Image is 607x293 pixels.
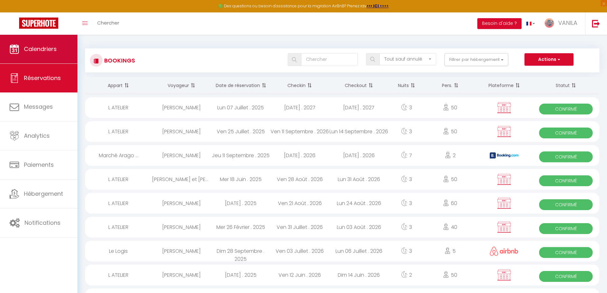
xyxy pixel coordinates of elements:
span: Réservations [24,74,61,82]
span: Chercher [97,19,119,26]
button: Filtrer par hébergement [444,53,508,66]
span: Calendriers [24,45,57,53]
th: Sort by people [424,77,476,94]
span: Analytics [24,132,50,140]
span: Hébergement [24,190,63,198]
h3: Bookings [103,53,135,68]
th: Sort by checkin [270,77,329,94]
button: Besoin d'aide ? [477,18,522,29]
th: Sort by rentals [85,77,152,94]
img: Super Booking [19,18,58,29]
a: >>> ICI <<<< [366,3,389,9]
span: Notifications [25,219,61,227]
th: Sort by status [532,77,599,94]
img: logout [592,19,600,27]
th: Sort by channel [476,77,533,94]
th: Sort by nights [388,77,424,94]
button: Actions [524,53,574,66]
img: ... [545,18,554,28]
span: Messages [24,103,53,111]
span: Paiements [24,161,54,169]
a: ... VANILA [540,12,585,35]
span: VANILA [558,19,577,27]
th: Sort by booking date [211,77,270,94]
th: Sort by guest [152,77,211,94]
input: Chercher [301,53,358,66]
th: Sort by checkout [329,77,389,94]
a: Chercher [92,12,124,35]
